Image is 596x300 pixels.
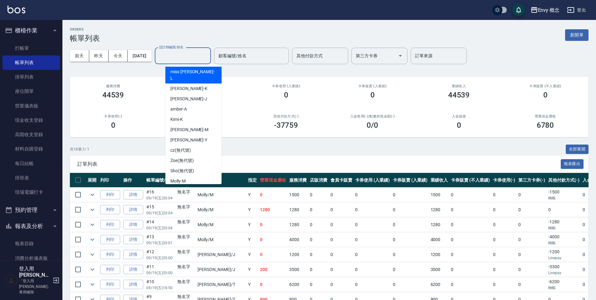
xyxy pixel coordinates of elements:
td: Y [247,262,258,277]
button: 報表及分析 [2,218,60,234]
td: 0 [517,277,547,292]
a: 掛單列表 [2,70,60,84]
div: Envy 概念 [538,6,560,14]
h3: 帳單列表 [70,34,100,43]
p: 09/19 (五) 20:04 [146,195,174,201]
button: 列印 [100,190,120,200]
td: 0 [354,247,391,262]
a: 材料自購登錄 [2,142,60,156]
td: 0 [391,232,429,247]
button: Envy 概念 [528,4,562,17]
th: 第三方卡券(-) [517,173,547,188]
p: 09/19 (五) 20:04 [146,225,174,231]
button: 櫃檯作業 [2,22,60,39]
a: 打帳單 [2,41,60,55]
td: Y [247,247,258,262]
h3: 0 [284,91,288,99]
th: 指定 [247,173,258,188]
td: 0 [258,277,288,292]
h3: 6780 [537,121,554,130]
div: 無名字 [177,189,195,195]
td: 1280 [429,202,450,217]
h2: 營業現金應收 [510,114,581,118]
a: 詳情 [123,205,143,215]
td: 0 [329,217,354,232]
p: 轉帳 [548,225,579,231]
th: 展開 [86,173,99,188]
span: cz (無代號) [170,147,191,154]
p: 轉帳 [548,240,579,246]
td: 0 [391,202,429,217]
th: 業績收入 [429,173,450,188]
h2: ORDERS [70,27,100,31]
td: Y [247,232,258,247]
a: 詳情 [123,265,143,274]
td: 0 [449,262,491,277]
td: 1500 [429,188,450,202]
h2: 卡券使用 (入業績) [250,84,322,88]
td: 0 [449,277,491,292]
h3: -37759 [274,121,298,130]
td: 0 [354,232,391,247]
th: 其他付款方式(-) [547,173,581,188]
button: 列印 [100,265,120,274]
td: 0 [308,232,329,247]
button: 全部展開 [566,145,589,154]
th: 服務消費 [288,173,308,188]
td: 1280 [288,202,308,217]
td: 0 [491,202,517,217]
h3: 44539 [102,91,124,99]
button: expand row [88,265,97,274]
span: miss [PERSON_NAME] -L [170,69,217,82]
p: 轉帳 [548,285,579,291]
a: 詳情 [123,250,143,260]
h2: 第三方卡券(-) [164,114,235,118]
td: 0 [354,202,391,217]
td: 0 [329,247,354,262]
p: Linepay [548,255,579,261]
button: 新開單 [565,29,589,41]
a: 排班表 [2,171,60,185]
td: 0 [391,188,429,202]
td: 0 [391,277,429,292]
td: 200 [258,262,288,277]
h3: 0 [370,91,375,99]
h3: 服務消費 [77,84,149,88]
td: 0 [308,217,329,232]
a: 帳單列表 [2,55,60,70]
td: #11 [145,262,176,277]
img: Person [5,274,17,287]
td: 6200 [429,277,450,292]
td: -3300 [547,262,581,277]
span: Molly -M [170,178,186,184]
th: 操作 [122,173,145,188]
th: 卡券販賣 (入業績) [391,173,429,188]
p: Linepay [548,270,579,276]
th: 店販消費 [308,173,329,188]
div: 無名字 [177,264,195,270]
button: 今天 [109,50,128,62]
td: 0 [258,188,288,202]
a: 詳情 [123,220,143,230]
button: 前天 [70,50,89,62]
button: save [512,4,525,16]
span: [PERSON_NAME] -Y [170,137,207,143]
td: -6200 [547,277,581,292]
td: 0 [354,188,391,202]
button: expand row [88,205,97,214]
a: 詳情 [123,280,143,289]
td: 0 [329,277,354,292]
td: 0 [449,217,491,232]
button: 列印 [100,205,120,215]
button: expand row [88,220,97,229]
td: 0 [517,217,547,232]
span: Kimi -K [170,116,183,123]
h2: 店販消費 /會員卡消費 [164,84,235,88]
a: 報表匯出 [561,161,584,167]
td: #13 [145,232,176,247]
td: 0 [308,277,329,292]
div: 無名字 [177,204,195,210]
button: expand row [88,280,97,289]
button: Open [395,51,405,61]
h3: 0 /0 [367,121,378,130]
